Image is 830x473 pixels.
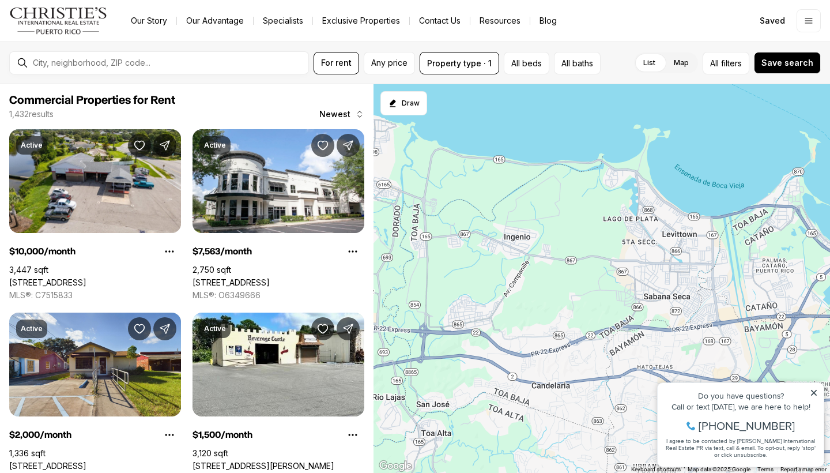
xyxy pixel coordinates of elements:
div: Do you have questions? [12,26,167,34]
span: Commercial Properties for Rent [9,95,175,106]
button: Share Property [337,134,360,157]
a: 12211 REGENCY VILLAGE DR #9, ORLANDO FL, 32821 [193,277,270,288]
button: Property options [158,423,181,446]
p: 1,432 results [9,110,54,119]
a: 3696 TAMIAMI TRL, PORT CHARLOTTE FL, 33952 [9,277,86,288]
button: All baths [554,52,601,74]
p: Active [21,141,43,150]
a: Resources [470,13,530,29]
a: 1408 E BAKER ST, PLANT CITY FL, 33563 [193,461,334,471]
button: Save Property: 3696 TAMIAMI TRL [128,134,151,157]
span: Any price [371,58,408,67]
button: Save Property: 12211 REGENCY VILLAGE DR #9 [311,134,334,157]
a: Specialists [254,13,312,29]
a: Our Story [122,13,176,29]
button: Share Property [337,317,360,340]
p: Active [204,141,226,150]
span: I agree to be contacted by [PERSON_NAME] International Real Estate PR via text, call & email. To ... [14,71,164,93]
span: filters [721,57,742,69]
button: Property options [341,423,364,446]
span: For rent [321,58,352,67]
span: Saved [760,16,785,25]
button: For rent [314,52,359,74]
button: Save Property: 1408 E BAKER ST [311,317,334,340]
div: Call or text [DATE], we are here to help! [12,37,167,45]
span: Newest [319,110,350,119]
button: All beds [504,52,549,74]
button: Newest [312,103,371,126]
button: Contact Us [410,13,470,29]
button: Save Property: 318 S 1ST ST [128,317,151,340]
img: logo [9,7,108,35]
p: Active [21,324,43,333]
a: 318 S 1ST ST, LAKE WALES FL, 33853 [9,461,86,471]
button: Allfilters [703,52,749,74]
button: Property type · 1 [420,52,499,74]
a: Our Advantage [177,13,253,29]
button: Any price [364,52,415,74]
button: Start drawing [380,91,427,115]
a: Exclusive Properties [313,13,409,29]
button: Save search [754,52,821,74]
a: Saved [753,9,792,32]
button: Open menu [797,9,821,32]
span: Save search [761,58,813,67]
label: Map [665,52,698,73]
span: [PHONE_NUMBER] [47,54,144,66]
button: Share Property [153,134,176,157]
label: List [634,52,665,73]
span: All [710,57,719,69]
a: Blog [530,13,566,29]
button: Property options [341,240,364,263]
button: Share Property [153,317,176,340]
button: Property options [158,240,181,263]
p: Active [204,324,226,333]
